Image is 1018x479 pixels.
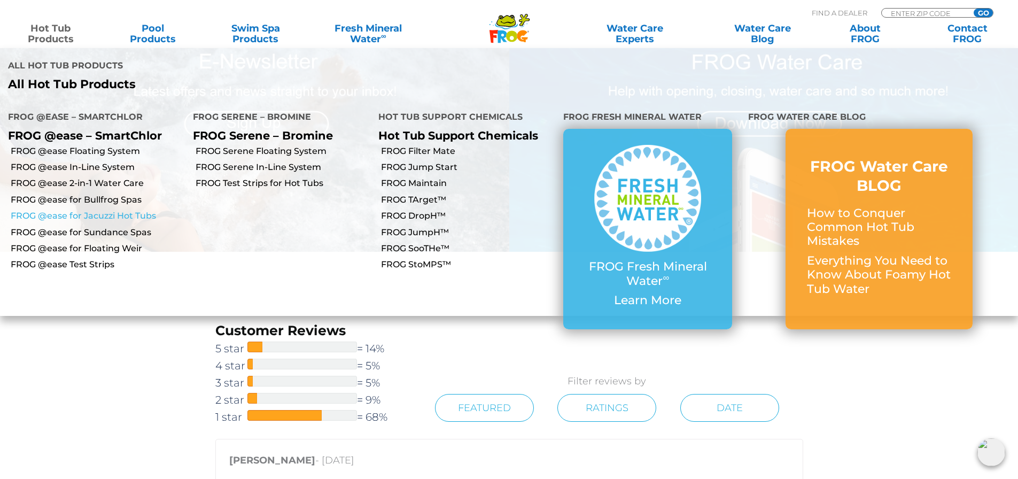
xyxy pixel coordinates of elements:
a: FROG @ease Test Strips [11,259,185,271]
a: FROG Water Care BLOG How to Conquer Common Hot Tub Mistakes Everything You Need to Know About Foa... [807,157,951,302]
a: AboutFROG [825,23,905,44]
p: FROG Fresh Mineral Water [585,260,711,288]
p: Learn More [585,293,711,307]
a: 4 star= 5% [215,357,411,374]
h4: FROG Water Care Blog [748,107,1010,129]
a: FROG @ease 2-in-1 Water Care [11,177,185,189]
a: FROG Serene In-Line System [196,161,370,173]
a: 1 star= 68% [215,408,411,426]
sup: ∞ [663,272,669,283]
a: FROG Fresh Mineral Water∞ Learn More [585,145,711,313]
span: 2 star [215,391,247,408]
a: FROG JumpH™ [381,227,555,238]
span: 5 star [215,340,247,357]
p: - [DATE] [229,453,789,473]
h4: FROG @ease – SmartChlor [8,107,177,129]
p: FROG Serene – Bromine [193,129,362,142]
a: FROG @ease Floating System [11,145,185,157]
a: Featured [435,394,534,422]
p: Find A Dealer [812,8,867,18]
a: FROG Jump Start [381,161,555,173]
input: Zip Code Form [890,9,962,18]
a: 2 star= 9% [215,391,411,408]
a: FROG @ease for Jacuzzi Hot Tubs [11,210,185,222]
a: All Hot Tub Products [8,78,501,91]
p: FROG @ease – SmartChlor [8,129,177,142]
a: FROG @ease In-Line System [11,161,185,173]
a: FROG @ease for Sundance Spas [11,227,185,238]
a: FROG @ease for Floating Weir [11,243,185,254]
p: Filter reviews by [411,374,803,389]
h3: FROG Water Care BLOG [807,157,951,196]
p: Everything You Need to Know About Foamy Hot Tub Water [807,254,951,296]
a: ContactFROG [928,23,1007,44]
a: FROG StoMPS™ [381,259,555,271]
a: PoolProducts [113,23,193,44]
h4: All Hot Tub Products [8,56,501,78]
a: FROG @ease for Bullfrog Spas [11,194,185,206]
a: FROG DropH™ [381,210,555,222]
img: openIcon [977,438,1005,466]
a: Swim SpaProducts [216,23,296,44]
a: Hot TubProducts [11,23,90,44]
p: How to Conquer Common Hot Tub Mistakes [807,206,951,249]
a: Water CareBlog [722,23,802,44]
a: Hot Tub Support Chemicals [378,129,538,142]
h3: Customer Reviews [215,321,411,340]
h4: Hot Tub Support Chemicals [378,107,547,129]
a: Ratings [557,394,656,422]
a: 3 star= 5% [215,374,411,391]
a: Fresh MineralWater∞ [318,23,418,44]
a: Water CareExperts [570,23,700,44]
a: 5 star= 14% [215,340,411,357]
a: FROG Maintain [381,177,555,189]
strong: [PERSON_NAME] [229,454,315,466]
h4: FROG Fresh Mineral Water [563,107,732,129]
a: FROG Filter Mate [381,145,555,157]
span: 3 star [215,374,247,391]
input: GO [974,9,993,17]
sup: ∞ [381,32,386,40]
a: FROG SooTHe™ [381,243,555,254]
span: 4 star [215,357,247,374]
a: FROG TArget™ [381,194,555,206]
h4: FROG Serene – Bromine [193,107,362,129]
a: FROG Serene Floating System [196,145,370,157]
a: Date [680,394,779,422]
span: 1 star [215,408,247,426]
a: FROG Test Strips for Hot Tubs [196,177,370,189]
